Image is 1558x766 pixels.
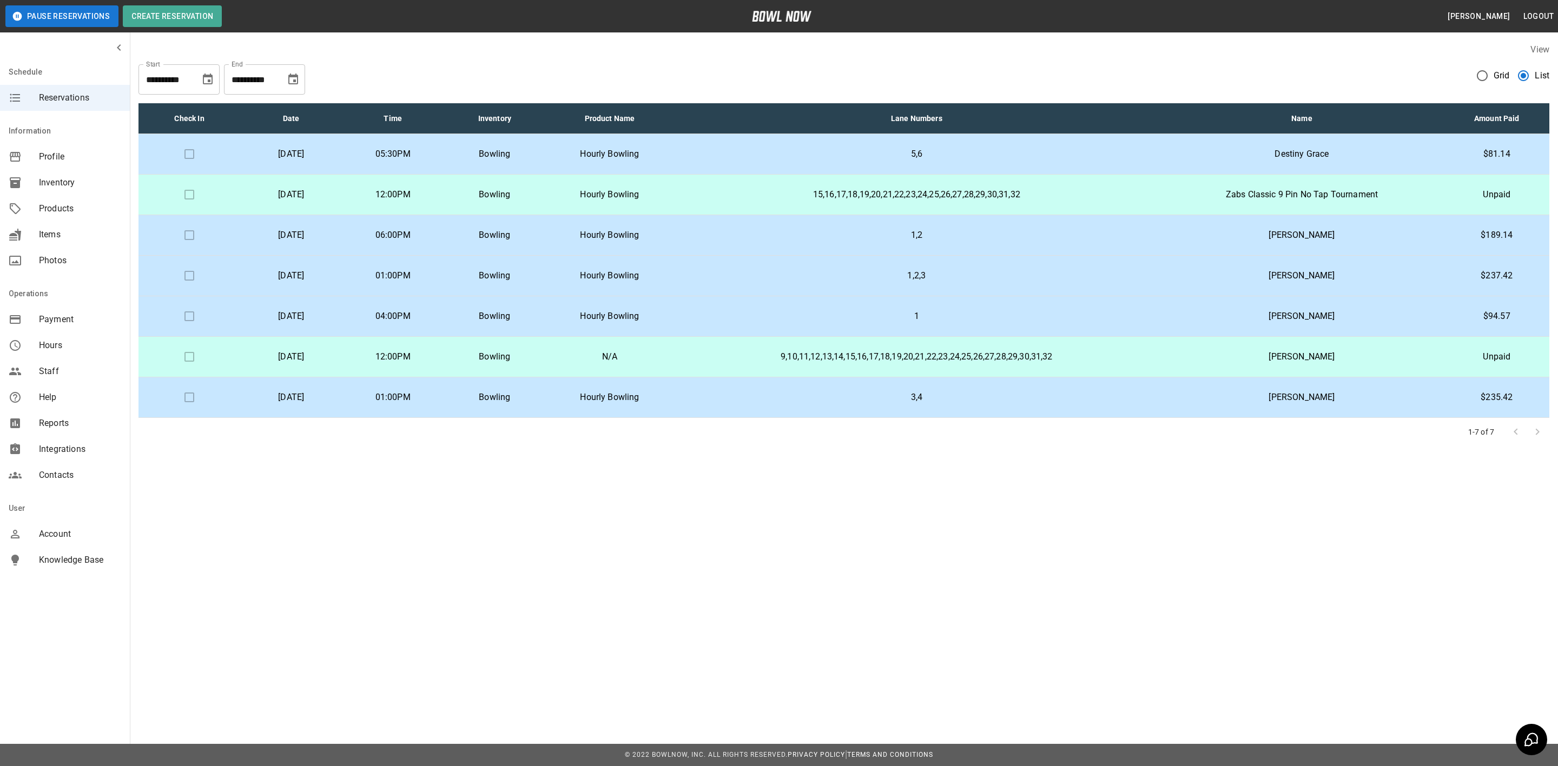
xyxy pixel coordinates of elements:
p: Bowling [452,310,537,323]
p: 1,2 [682,229,1151,242]
span: © 2022 BowlNow, Inc. All Rights Reserved. [625,751,788,758]
img: logo [752,11,811,22]
span: Knowledge Base [39,554,121,567]
p: [DATE] [249,269,333,282]
th: Lane Numbers [674,103,1159,134]
th: Time [342,103,444,134]
p: $81.14 [1453,148,1541,161]
p: Hourly Bowling [554,391,665,404]
p: 15,16,17,18,19,20,21,22,23,24,25,26,27,28,29,30,31,32 [682,188,1151,201]
th: Amount Paid [1444,103,1549,134]
p: [DATE] [249,148,333,161]
span: Photos [39,254,121,267]
p: 12:00PM [351,188,435,201]
span: Products [39,202,121,215]
span: Hours [39,339,121,352]
p: Hourly Bowling [554,188,665,201]
p: Bowling [452,188,537,201]
p: 1-7 of 7 [1468,427,1494,437]
p: Hourly Bowling [554,310,665,323]
p: 9,10,11,12,13,14,15,16,17,18,19,20,21,22,23,24,25,26,27,28,29,30,31,32 [682,350,1151,363]
button: Create Reservation [123,5,222,27]
span: Account [39,528,121,541]
p: Hourly Bowling [554,229,665,242]
span: Grid [1494,69,1510,82]
a: Privacy Policy [788,751,845,758]
th: Inventory [444,103,545,134]
p: Hourly Bowling [554,148,665,161]
button: Choose date, selected date is Sep 1, 2025 [197,69,219,90]
p: [DATE] [249,350,333,363]
p: Destiny Grace [1168,148,1435,161]
p: 3,4 [682,391,1151,404]
span: Staff [39,365,121,378]
p: N/A [554,350,665,363]
th: Product Name [545,103,674,134]
span: Payment [39,313,121,326]
span: Items [39,228,121,241]
p: Unpaid [1453,188,1541,201]
button: Choose date, selected date is Oct 1, 2025 [282,69,304,90]
th: Check In [138,103,240,134]
p: [DATE] [249,188,333,201]
p: Bowling [452,350,537,363]
span: Profile [39,150,121,163]
span: List [1535,69,1549,82]
label: View [1530,44,1549,55]
span: Reservations [39,91,121,104]
button: Pause Reservations [5,5,118,27]
p: [DATE] [249,229,333,242]
p: 01:00PM [351,269,435,282]
a: Terms and Conditions [847,751,933,758]
p: 04:00PM [351,310,435,323]
p: $237.42 [1453,269,1541,282]
p: Hourly Bowling [554,269,665,282]
p: [PERSON_NAME] [1168,310,1435,323]
p: 06:00PM [351,229,435,242]
p: Bowling [452,391,537,404]
p: [DATE] [249,310,333,323]
p: $189.14 [1453,229,1541,242]
p: [PERSON_NAME] [1168,229,1435,242]
span: Contacts [39,469,121,482]
p: 1,2,3 [682,269,1151,282]
th: Name [1159,103,1444,134]
p: Zabs Classic 9 Pin No Tap Tournament [1168,188,1435,201]
span: Help [39,391,121,404]
button: [PERSON_NAME] [1443,6,1514,26]
p: 05:30PM [351,148,435,161]
p: 1 [682,310,1151,323]
th: Date [240,103,342,134]
button: Logout [1519,6,1558,26]
p: 5,6 [682,148,1151,161]
p: $235.42 [1453,391,1541,404]
span: Integrations [39,443,121,456]
p: [PERSON_NAME] [1168,269,1435,282]
p: 12:00PM [351,350,435,363]
p: Unpaid [1453,350,1541,363]
p: [PERSON_NAME] [1168,350,1435,363]
span: Reports [39,417,121,430]
p: Bowling [452,229,537,242]
p: [PERSON_NAME] [1168,391,1435,404]
span: Inventory [39,176,121,189]
p: Bowling [452,148,537,161]
p: 01:00PM [351,391,435,404]
p: $94.57 [1453,310,1541,323]
p: Bowling [452,269,537,282]
p: [DATE] [249,391,333,404]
